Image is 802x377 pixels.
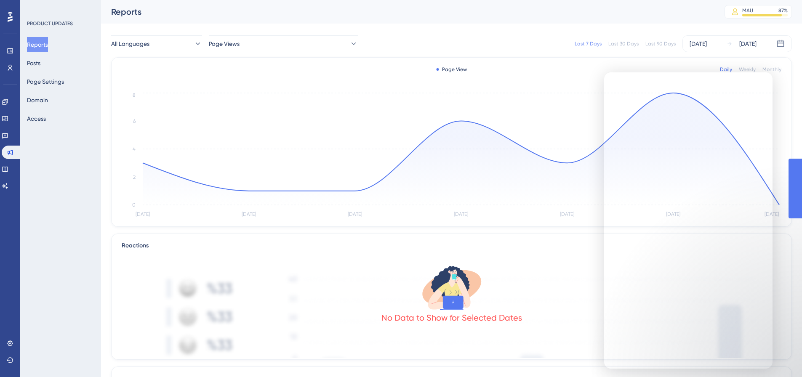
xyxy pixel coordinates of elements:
[742,7,753,14] div: MAU
[27,20,73,27] div: PRODUCT UPDATES
[645,40,676,47] div: Last 90 Days
[765,211,779,217] tspan: [DATE]
[27,93,48,108] button: Domain
[209,39,240,49] span: Page Views
[133,92,136,98] tspan: 8
[133,118,136,124] tspan: 6
[762,66,781,73] div: Monthly
[209,35,358,52] button: Page Views
[608,40,639,47] div: Last 30 Days
[136,211,150,217] tspan: [DATE]
[690,39,707,49] div: [DATE]
[348,211,362,217] tspan: [DATE]
[27,56,40,71] button: Posts
[111,39,149,49] span: All Languages
[436,66,467,73] div: Page View
[27,37,48,52] button: Reports
[27,111,46,126] button: Access
[720,66,732,73] div: Daily
[27,74,64,89] button: Page Settings
[739,66,756,73] div: Weekly
[767,344,792,369] iframe: UserGuiding AI Assistant Launcher
[739,39,757,49] div: [DATE]
[560,211,574,217] tspan: [DATE]
[604,72,773,369] iframe: Intercom live chat
[242,211,256,217] tspan: [DATE]
[778,7,788,14] div: 87 %
[454,211,468,217] tspan: [DATE]
[132,202,136,208] tspan: 0
[111,6,703,18] div: Reports
[111,35,202,52] button: All Languages
[133,174,136,180] tspan: 2
[133,146,136,152] tspan: 4
[575,40,602,47] div: Last 7 Days
[381,312,522,324] div: No Data to Show for Selected Dates
[122,241,781,251] div: Reactions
